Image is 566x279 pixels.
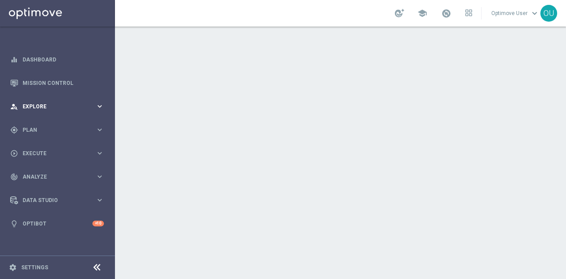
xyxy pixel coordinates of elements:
a: Optimove Userkeyboard_arrow_down [490,7,540,20]
div: Mission Control [10,71,104,95]
a: Mission Control [23,71,104,95]
button: track_changes Analyze keyboard_arrow_right [10,173,104,180]
a: Optibot [23,212,92,235]
div: +10 [92,221,104,226]
span: Data Studio [23,198,96,203]
i: person_search [10,103,18,111]
button: Data Studio keyboard_arrow_right [10,197,104,204]
i: play_circle_outline [10,149,18,157]
span: keyboard_arrow_down [530,8,539,18]
i: lightbulb [10,220,18,228]
div: Data Studio [10,196,96,204]
button: gps_fixed Plan keyboard_arrow_right [10,126,104,134]
i: settings [9,264,17,271]
i: keyboard_arrow_right [96,196,104,204]
div: Execute [10,149,96,157]
span: Analyze [23,174,96,180]
i: equalizer [10,56,18,64]
span: Execute [23,151,96,156]
button: Mission Control [10,80,104,87]
div: Dashboard [10,48,104,71]
i: keyboard_arrow_right [96,126,104,134]
a: Dashboard [23,48,104,71]
span: Plan [23,127,96,133]
i: keyboard_arrow_right [96,102,104,111]
button: lightbulb Optibot +10 [10,220,104,227]
i: keyboard_arrow_right [96,172,104,181]
button: person_search Explore keyboard_arrow_right [10,103,104,110]
div: OU [540,5,557,22]
i: gps_fixed [10,126,18,134]
span: school [417,8,427,18]
div: Optibot [10,212,104,235]
button: equalizer Dashboard [10,56,104,63]
i: keyboard_arrow_right [96,149,104,157]
div: Plan [10,126,96,134]
span: Explore [23,104,96,109]
div: Analyze [10,173,96,181]
button: play_circle_outline Execute keyboard_arrow_right [10,150,104,157]
div: Explore [10,103,96,111]
a: Settings [21,265,48,270]
i: track_changes [10,173,18,181]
